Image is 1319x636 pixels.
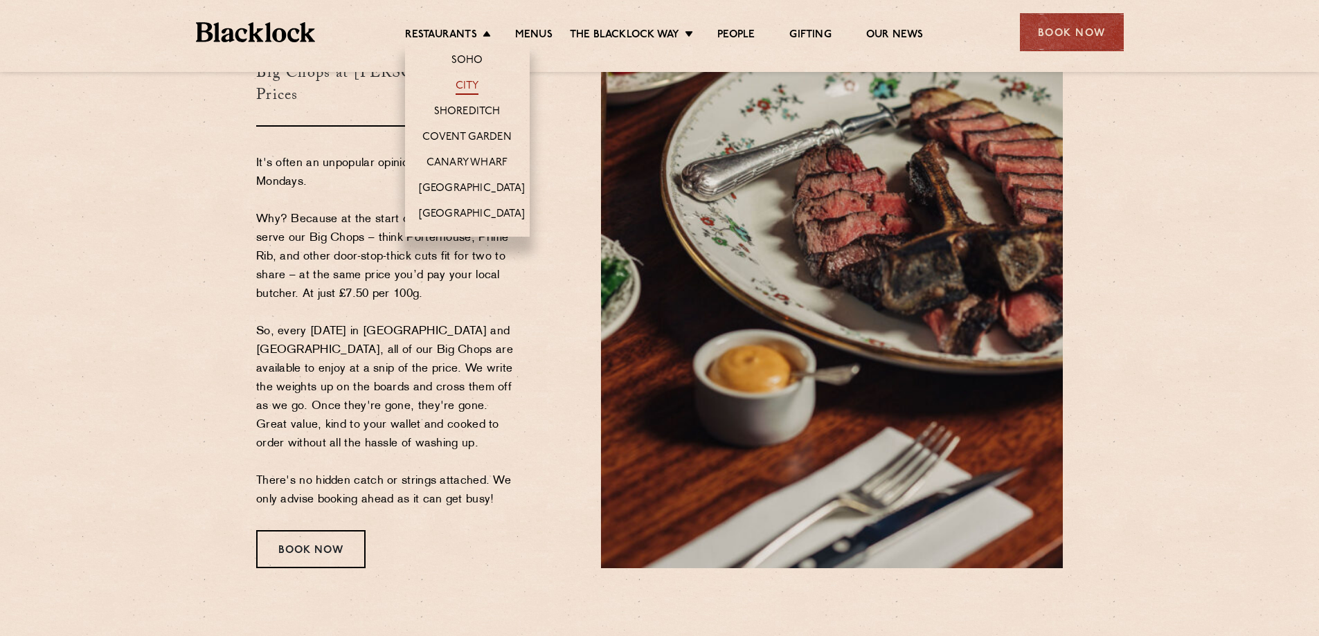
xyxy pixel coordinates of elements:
p: It's often an unpopular opinion, but we LOVE Mondays. Why? Because at the start of every week, we... [256,154,521,509]
a: Shoreditch [434,105,501,120]
div: Book Now [1020,13,1124,51]
a: People [717,28,755,44]
a: Covent Garden [422,131,512,146]
a: City [456,80,479,95]
a: The Blacklock Way [570,28,679,44]
img: BL_Textured_Logo-footer-cropped.svg [196,22,316,42]
h3: Big Chops at [PERSON_NAME] Prices [256,42,521,127]
a: Soho [451,54,483,69]
a: Gifting [789,28,831,44]
a: Restaurants [405,28,477,44]
a: [GEOGRAPHIC_DATA] [419,182,525,197]
div: Book Now [256,530,366,568]
a: [GEOGRAPHIC_DATA] [419,208,525,223]
a: Menus [515,28,553,44]
a: Canary Wharf [427,156,508,172]
a: Our News [866,28,924,44]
